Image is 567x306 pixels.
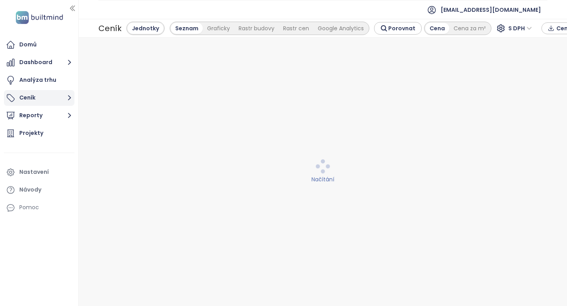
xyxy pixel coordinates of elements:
[313,23,368,34] div: Google Analytics
[19,75,56,85] div: Analýza trhu
[508,22,532,34] span: S DPH
[425,23,449,34] div: Cena
[19,40,37,50] div: Domů
[128,23,163,34] div: Jednotky
[19,185,41,195] div: Návody
[279,23,313,34] div: Rastr cen
[374,22,422,35] button: Porovnat
[84,175,562,184] div: Načítání
[171,23,203,34] div: Seznam
[4,200,74,216] div: Pomoc
[4,108,74,124] button: Reporty
[13,9,65,26] img: logo
[441,0,541,19] span: [EMAIL_ADDRESS][DOMAIN_NAME]
[19,167,49,177] div: Nastavení
[4,182,74,198] a: Návody
[449,23,490,34] div: Cena za m²
[203,23,234,34] div: Graficky
[98,21,122,35] div: Ceník
[4,55,74,70] button: Dashboard
[4,37,74,53] a: Domů
[4,90,74,106] button: Ceník
[234,23,279,34] div: Rastr budovy
[4,164,74,180] a: Nastavení
[19,128,43,138] div: Projekty
[19,203,39,212] div: Pomoc
[4,125,74,141] a: Projekty
[4,72,74,88] a: Analýza trhu
[388,24,415,33] span: Porovnat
